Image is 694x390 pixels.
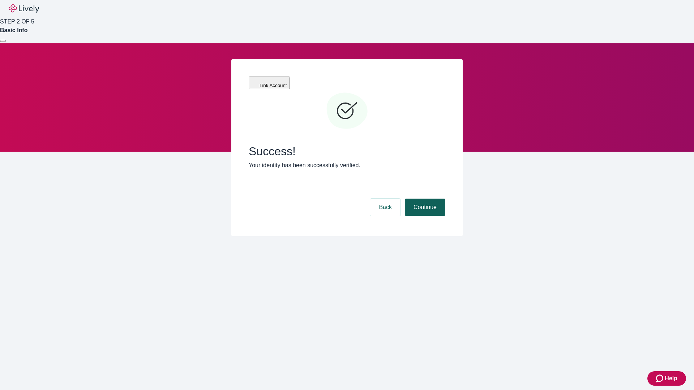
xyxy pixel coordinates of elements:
p: Your identity has been successfully verified. [249,161,445,170]
button: Link Account [249,77,290,89]
img: Lively [9,4,39,13]
span: Success! [249,144,445,158]
button: Continue [405,199,445,216]
svg: Checkmark icon [325,90,369,133]
span: Help [665,374,677,383]
svg: Zendesk support icon [656,374,665,383]
button: Back [370,199,400,216]
button: Zendesk support iconHelp [647,371,686,386]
